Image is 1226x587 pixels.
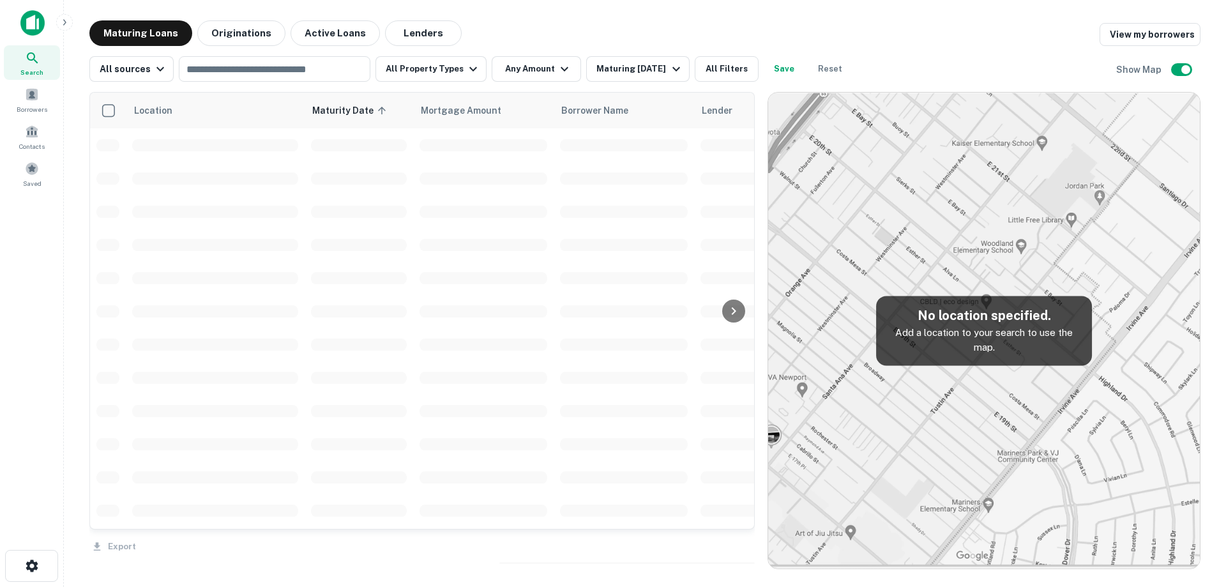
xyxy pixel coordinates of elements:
[17,104,47,114] span: Borrowers
[886,325,1082,355] p: Add a location to your search to use the map.
[695,56,759,82] button: All Filters
[89,56,174,82] button: All sources
[4,45,60,80] a: Search
[554,93,694,128] th: Borrower Name
[100,61,168,77] div: All sources
[19,141,45,151] span: Contacts
[694,93,898,128] th: Lender
[702,103,732,118] span: Lender
[126,93,305,128] th: Location
[561,103,628,118] span: Borrower Name
[197,20,285,46] button: Originations
[20,10,45,36] img: capitalize-icon.png
[291,20,380,46] button: Active Loans
[413,93,554,128] th: Mortgage Amount
[1116,63,1163,77] h6: Show Map
[375,56,487,82] button: All Property Types
[1162,485,1226,546] iframe: Chat Widget
[133,103,172,118] span: Location
[764,56,805,82] button: Save your search to get updates of matches that match your search criteria.
[768,93,1200,568] img: map-placeholder.webp
[492,56,581,82] button: Any Amount
[23,178,42,188] span: Saved
[421,103,518,118] span: Mortgage Amount
[4,119,60,154] a: Contacts
[810,56,851,82] button: Reset
[886,306,1082,325] h5: No location specified.
[89,20,192,46] button: Maturing Loans
[596,61,683,77] div: Maturing [DATE]
[20,67,43,77] span: Search
[1100,23,1200,46] a: View my borrowers
[305,93,413,128] th: Maturity Date
[4,82,60,117] a: Borrowers
[4,156,60,191] a: Saved
[586,56,689,82] button: Maturing [DATE]
[385,20,462,46] button: Lenders
[312,103,390,118] span: Maturity Date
